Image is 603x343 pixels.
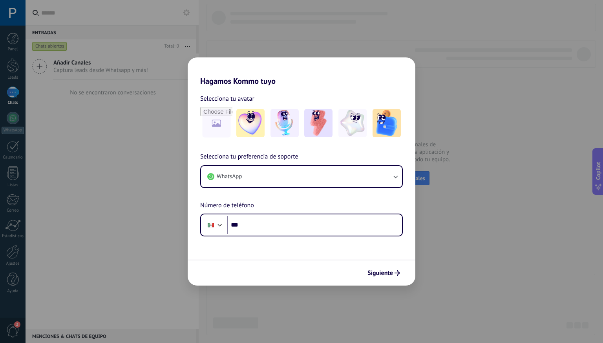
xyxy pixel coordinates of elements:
span: Siguiente [367,270,393,276]
button: Siguiente [364,266,404,280]
img: -5.jpeg [373,109,401,137]
h2: Hagamos Kommo tuyo [188,57,415,86]
div: Mexico: + 52 [203,217,218,233]
span: Número de teléfono [200,201,254,211]
img: -3.jpeg [304,109,333,137]
span: WhatsApp [217,173,242,181]
img: -1.jpeg [236,109,265,137]
span: Selecciona tu preferencia de soporte [200,152,298,162]
span: Selecciona tu avatar [200,94,254,104]
img: -4.jpeg [338,109,367,137]
button: WhatsApp [201,166,402,187]
img: -2.jpeg [270,109,299,137]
